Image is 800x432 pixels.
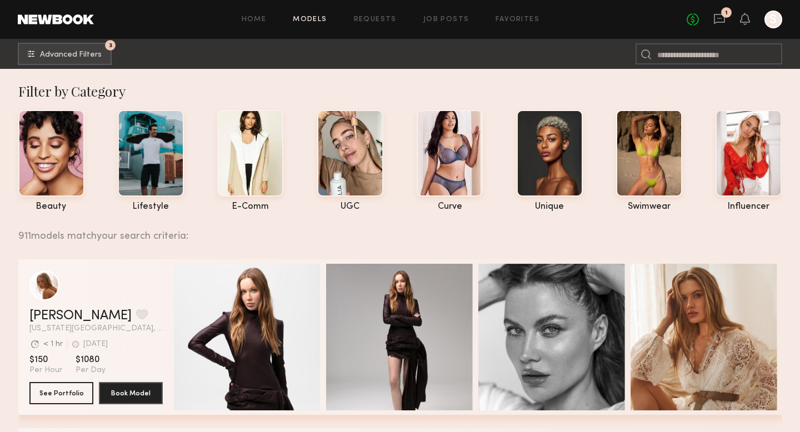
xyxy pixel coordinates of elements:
div: lifestyle [118,202,184,212]
div: unique [517,202,583,212]
span: Advanced Filters [40,51,102,59]
a: 1 [713,13,726,27]
div: influencer [716,202,782,212]
div: < 1 hr [43,340,63,348]
span: Per Day [76,365,106,375]
span: Per Hour [29,365,62,375]
span: [US_STATE][GEOGRAPHIC_DATA], [GEOGRAPHIC_DATA] [29,325,163,333]
span: 3 [109,43,112,48]
a: Home [242,16,267,23]
a: [PERSON_NAME] [29,309,132,323]
div: swimwear [616,202,682,212]
div: [DATE] [83,340,108,348]
div: Filter by Category [18,82,782,100]
span: $150 [29,354,62,365]
div: 1 [725,10,728,16]
div: 911 models match your search criteria: [18,218,773,242]
a: Models [293,16,327,23]
a: Job Posts [423,16,469,23]
div: e-comm [217,202,283,212]
div: beauty [18,202,84,212]
a: Requests [354,16,397,23]
div: curve [417,202,483,212]
div: UGC [317,202,383,212]
button: Book Model [99,382,163,404]
button: See Portfolio [29,382,93,404]
a: Favorites [496,16,539,23]
a: S [764,11,782,28]
span: $1080 [76,354,106,365]
button: 3Advanced Filters [18,43,112,65]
